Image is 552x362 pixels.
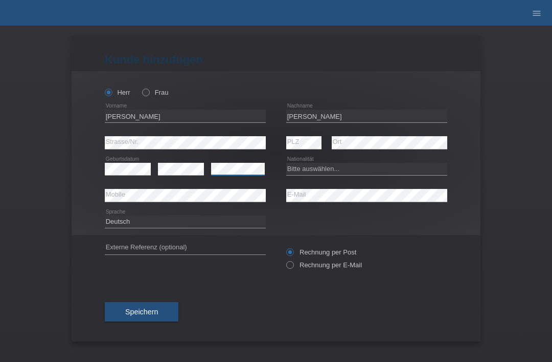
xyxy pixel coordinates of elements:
[286,248,293,261] input: Rechnung per Post
[526,10,547,16] a: menu
[142,89,168,96] label: Frau
[105,302,178,322] button: Speichern
[532,8,542,18] i: menu
[105,89,130,96] label: Herr
[105,53,447,66] h1: Kunde hinzufügen
[286,248,356,256] label: Rechnung per Post
[125,308,158,316] span: Speichern
[105,89,111,95] input: Herr
[286,261,362,269] label: Rechnung per E-Mail
[142,89,149,95] input: Frau
[286,261,293,274] input: Rechnung per E-Mail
